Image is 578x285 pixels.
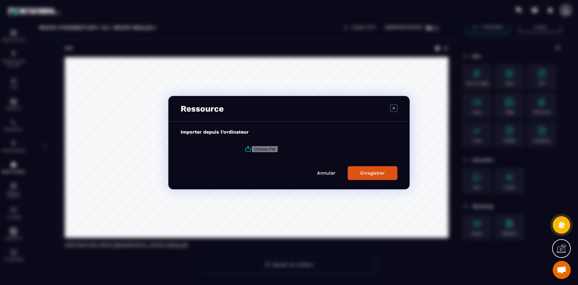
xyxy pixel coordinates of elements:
a: Annuler [317,170,336,176]
div: Ouvrir le chat [553,261,571,279]
h3: Ressource [181,104,224,114]
button: Enregistrer [348,166,397,180]
label: Importer depuis l’ordinateur [181,129,249,135]
div: Enregistrer [360,170,385,176]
